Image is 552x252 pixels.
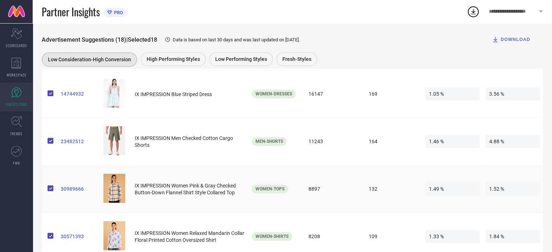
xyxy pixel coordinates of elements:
[305,182,359,195] span: 8897
[10,131,23,136] span: TRENDS
[135,183,236,195] span: IX IMPRESSION Women Pink & Gray Checked Button-Down Flannel Shirt Style Collared Top
[126,36,128,43] span: |
[128,36,157,43] span: Selected 18
[255,186,285,191] span: Women-Tops
[486,230,540,243] span: 1.84 %
[425,182,480,195] span: 1.49 %
[365,87,420,100] span: 169
[61,234,98,239] a: 30571393
[365,135,420,148] span: 164
[42,4,100,19] span: Partner Insights
[173,37,300,42] span: Data is based on last 30 days and was last updated on [DATE] .
[486,87,540,100] span: 3.56 %
[135,135,233,148] span: IX IMPRESSION Men Checked Cotton Cargo Shorts
[425,87,480,100] span: 1.05 %
[13,160,20,166] span: FWD
[112,10,123,15] span: PRO
[492,36,530,43] div: DOWNLOAD
[305,135,359,148] span: 11243
[255,234,289,239] span: Women-Shirts
[483,32,539,47] button: DOWNLOAD
[305,87,359,100] span: 16147
[486,135,540,148] span: 4.88 %
[282,56,311,62] span: Fresh-Styles
[425,135,480,148] span: 1.46 %
[365,230,420,243] span: 109
[305,230,359,243] span: 8208
[103,79,125,108] img: 9dc80cd8-f5d1-452e-b718-b42190eb1e351625502184041-1.jpg
[215,56,267,62] span: Low Performing Styles
[103,126,125,155] img: 23b93025-6430-403c-b733-0b1eac2ec92b1685511537165IXIMPRESSIONMenGreyCheckedCargoShortsTechnology1...
[103,174,125,203] img: qoUawfdy_5b0082f5e0694e59af7672be15a51c48.jpg
[135,230,244,243] span: IX IMPRESSION Women Relaxed Mandarin Collar Floral Printed Cotton Oversized Shirt
[135,91,212,97] span: IX IMPRESSION Blue Striped Dress
[103,221,125,250] img: JfyLs5I7_edfca924c302439db40d045b70d177d1.jpg
[255,91,292,96] span: Women-Dresses
[61,139,98,144] a: 23482512
[147,56,200,62] span: High Performing Styles
[467,5,480,18] div: Open download list
[61,91,98,97] a: 14744932
[7,72,26,78] span: WORKSPACE
[6,43,27,48] span: SCORECARDS
[5,102,28,107] span: SUGGESTIONS
[425,230,480,243] span: 1.33 %
[42,36,126,43] span: Advertisement Suggestions (18)
[365,182,420,195] span: 132
[48,57,131,62] span: Low Consideration-High Conversion
[486,182,540,195] span: 1.52 %
[255,139,283,144] span: Men-Shorts
[61,186,98,192] a: 30989666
